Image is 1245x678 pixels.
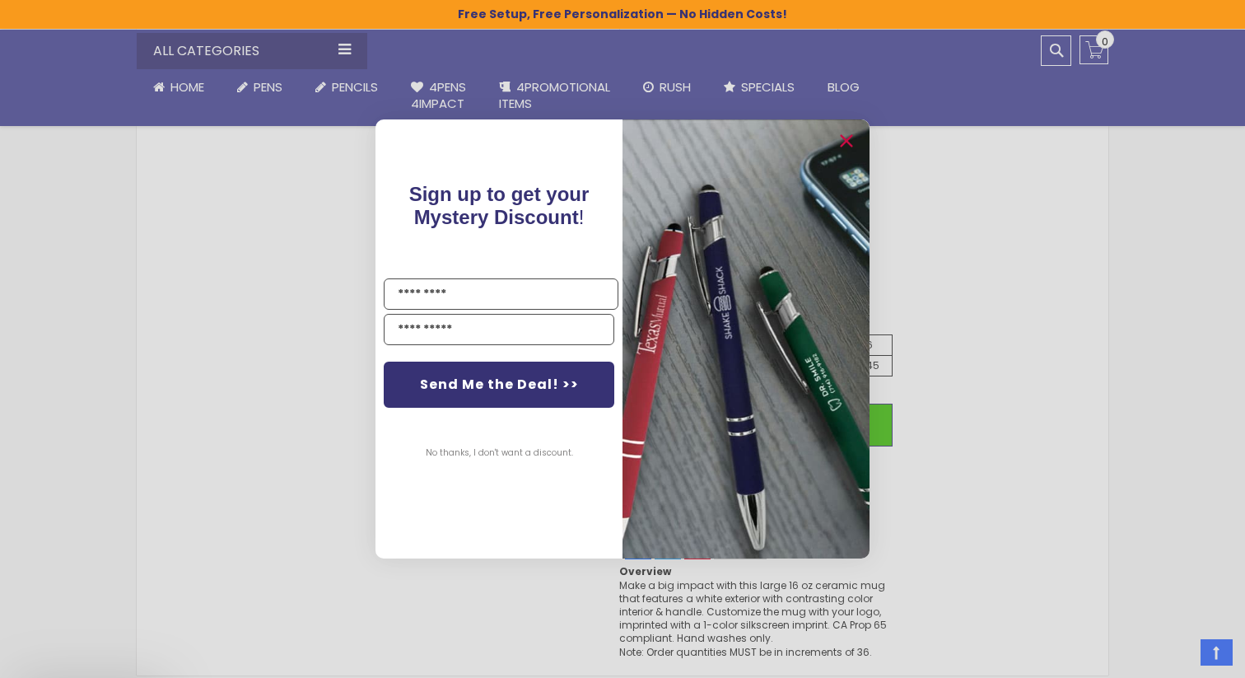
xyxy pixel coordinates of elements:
img: pop-up-image [622,119,870,559]
button: No thanks, I don't want a discount. [417,433,581,474]
button: Send Me the Deal! >> [384,362,614,408]
span: Sign up to get your Mystery Discount [409,183,590,228]
button: Close dialog [833,128,860,154]
span: ! [409,183,590,228]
